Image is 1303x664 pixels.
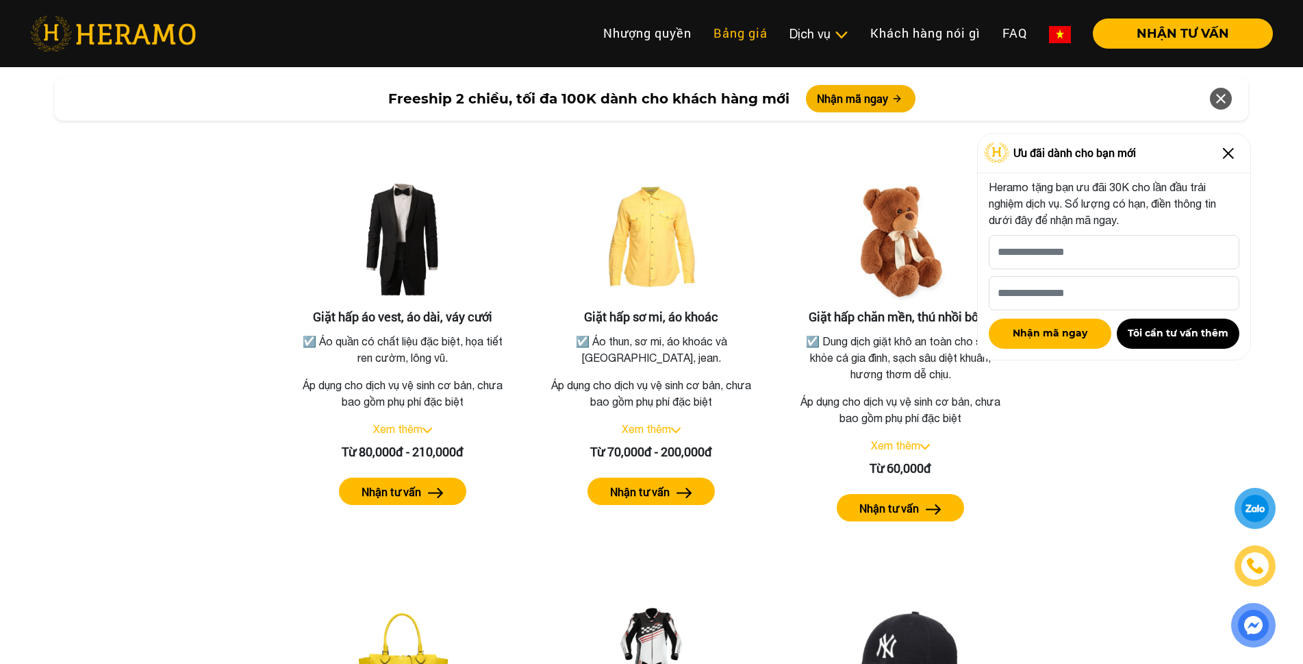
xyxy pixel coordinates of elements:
[334,173,471,310] img: Giặt hấp áo vest, áo dài, váy cưới
[794,333,1007,382] p: ☑️ Dung dịch giặt khô an toàn cho sức khỏe cả gia đình, sạch sâu diệt khuẩn, hương thơm dễ chịu.
[1117,319,1239,349] button: Tôi cần tư vấn thêm
[989,179,1239,228] p: Heramo tặng bạn ưu đãi 30K cho lần đầu trải nghiệm dịch vụ. Số lượng có hạn, điền thông tin dưới ...
[1049,26,1071,43] img: vn-flag.png
[1245,556,1265,576] img: phone-icon
[543,478,761,505] a: Nhận tư vấn arrow
[703,19,779,48] a: Bảng giá
[920,444,930,450] img: arrow_down.svg
[543,443,761,461] div: Từ 70,000đ - 200,000đ
[792,459,1009,478] div: Từ 60,000đ
[388,88,789,109] span: Freeship 2 chiều, tối đa 100K dành cho khách hàng mới
[984,143,1010,163] img: Logo
[989,319,1111,349] button: Nhận mã ngay
[294,478,511,505] a: Nhận tư vấn arrow
[30,16,196,51] img: heramo-logo.png
[543,310,761,325] h3: Giặt hấp sơ mi, áo khoác
[622,423,671,435] a: Xem thêm
[806,85,915,112] button: Nhận mã ngay
[587,478,715,505] button: Nhận tư vấn
[871,439,920,452] a: Xem thêm
[792,310,1009,325] h3: Giặt hấp chăn mền, thú nhồi bông
[834,28,848,42] img: subToggleIcon
[991,19,1038,48] a: FAQ
[832,173,969,310] img: Giặt hấp chăn mền, thú nhồi bông
[592,19,703,48] a: Nhượng quyền
[428,488,444,498] img: arrow
[859,500,919,517] label: Nhận tư vấn
[676,488,692,498] img: arrow
[859,19,991,48] a: Khách hàng nói gì
[789,25,848,43] div: Dịch vụ
[1082,27,1273,40] a: NHẬN TƯ VẤN
[792,494,1009,521] a: Nhận tư vấn arrow
[543,377,761,410] p: Áp dụng cho dịch vụ vệ sinh cơ bản, chưa bao gồm phụ phí đặc biệt
[294,310,511,325] h3: Giặt hấp áo vest, áo dài, váy cưới
[1235,545,1276,587] a: phone-icon
[1093,19,1273,49] button: NHẬN TƯ VẤN
[671,428,681,433] img: arrow_down.svg
[422,428,432,433] img: arrow_down.svg
[373,423,422,435] a: Xem thêm
[583,173,720,310] img: Giặt hấp sơ mi, áo khoác
[294,443,511,461] div: Từ 80,000đ - 210,000đ
[792,393,1009,426] p: Áp dụng cho dịch vụ vệ sinh cơ bản, chưa bao gồm phụ phí đặc biệt
[339,478,466,505] button: Nhận tư vấn
[837,494,964,521] button: Nhận tư vấn
[546,333,758,366] p: ☑️ Áo thun, sơ mi, áo khoác và [GEOGRAPHIC_DATA], jean.
[296,333,509,366] p: ☑️ Áo quần có chất liệu đặc biệt, họa tiết ren cườm, lông vũ.
[1217,143,1239,164] img: Close
[362,484,421,500] label: Nhận tư vấn
[926,504,941,515] img: arrow
[610,484,670,500] label: Nhận tư vấn
[1013,145,1136,161] span: Ưu đãi dành cho bạn mới
[294,377,511,410] p: Áp dụng cho dịch vụ vệ sinh cơ bản, chưa bao gồm phụ phí đặc biệt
